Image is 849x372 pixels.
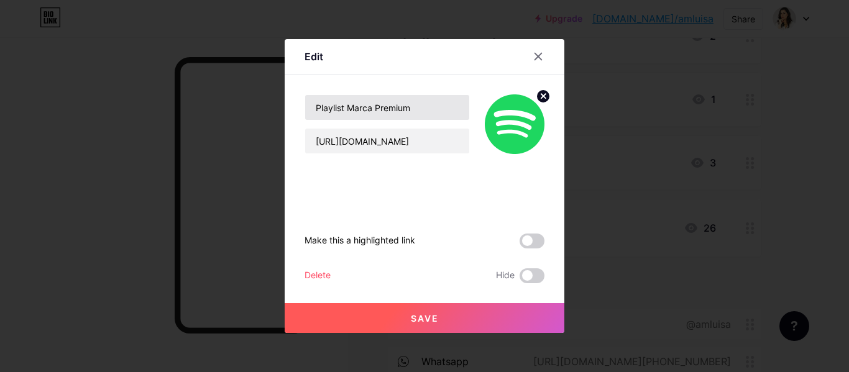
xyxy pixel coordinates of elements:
[305,234,415,248] div: Make this a highlighted link
[305,129,469,153] input: URL
[411,313,439,324] span: Save
[485,94,544,154] img: link_thumbnail
[305,95,469,120] input: Title
[305,49,323,64] div: Edit
[305,268,331,283] div: Delete
[496,268,515,283] span: Hide
[285,303,564,333] button: Save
